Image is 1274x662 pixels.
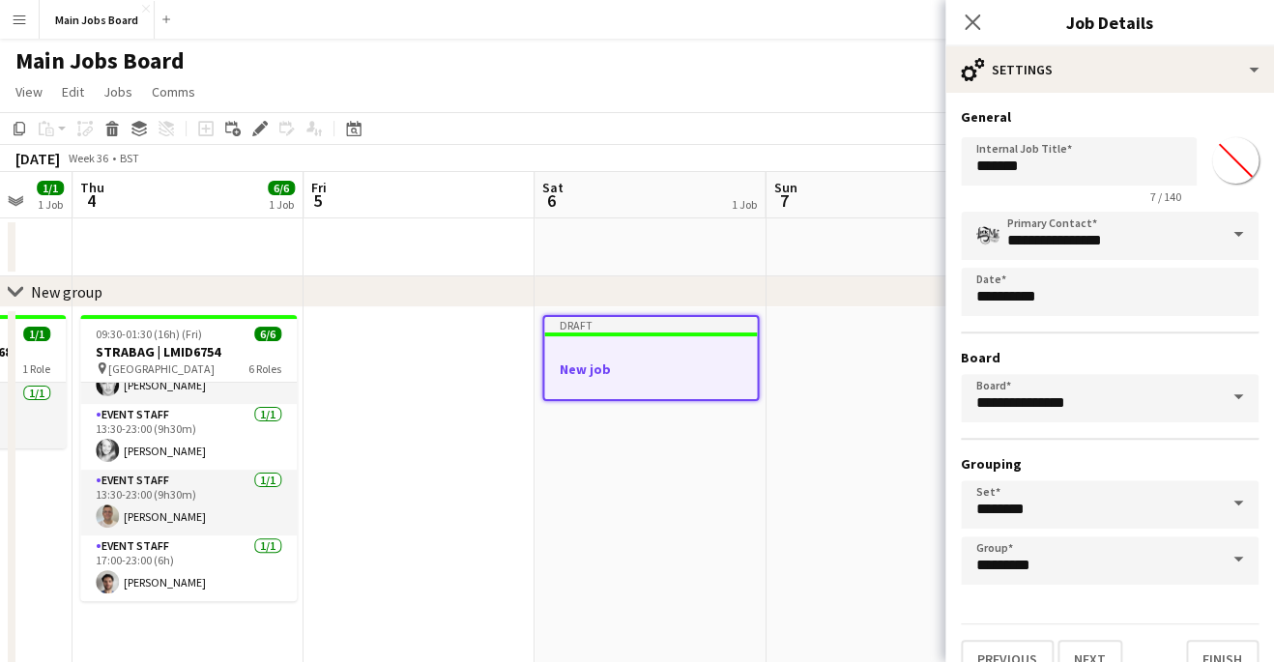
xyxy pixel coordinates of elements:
[945,46,1274,93] div: Settings
[80,470,297,535] app-card-role: Event Staff1/113:30-23:00 (9h30m)[PERSON_NAME]
[961,349,1259,366] h3: Board
[308,189,327,212] span: 5
[80,404,297,470] app-card-role: Event Staff1/113:30-23:00 (9h30m)[PERSON_NAME]
[770,189,796,212] span: 7
[37,181,64,195] span: 1/1
[269,197,294,212] div: 1 Job
[80,535,297,601] app-card-role: Event Staff1/117:00-23:00 (6h)[PERSON_NAME]
[144,79,203,104] a: Comms
[80,315,297,601] app-job-card: 09:30-01:30 (16h) (Fri)6/6STRABAG | LMID6754 [GEOGRAPHIC_DATA]6 Roles[PERSON_NAME]Event Staff1/11...
[268,181,295,195] span: 6/6
[248,361,281,376] span: 6 Roles
[108,361,215,376] span: [GEOGRAPHIC_DATA]
[120,151,139,165] div: BST
[542,179,564,196] span: Sat
[539,189,564,212] span: 6
[945,10,1274,35] h3: Job Details
[22,361,50,376] span: 1 Role
[64,151,112,165] span: Week 36
[152,83,195,101] span: Comms
[38,197,63,212] div: 1 Job
[77,189,104,212] span: 4
[103,83,132,101] span: Jobs
[62,83,84,101] span: Edit
[542,315,759,401] app-job-card: DraftNew job
[80,179,104,196] span: Thu
[15,149,60,168] div: [DATE]
[31,282,102,302] div: New group
[1135,189,1197,204] span: 7 / 140
[23,327,50,341] span: 1/1
[80,343,297,360] h3: STRABAG | LMID6754
[254,327,281,341] span: 6/6
[773,179,796,196] span: Sun
[40,1,155,39] button: Main Jobs Board
[544,317,757,332] div: Draft
[96,327,202,341] span: 09:30-01:30 (16h) (Fri)
[311,179,327,196] span: Fri
[15,83,43,101] span: View
[544,360,757,378] h3: New job
[731,197,756,212] div: 1 Job
[15,46,185,75] h1: Main Jobs Board
[54,79,92,104] a: Edit
[961,108,1259,126] h3: General
[8,79,50,104] a: View
[961,455,1259,473] h3: Grouping
[96,79,140,104] a: Jobs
